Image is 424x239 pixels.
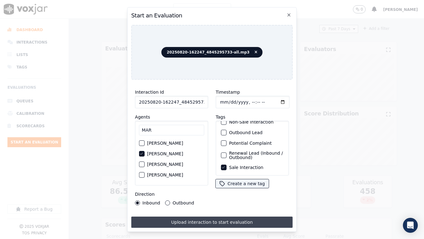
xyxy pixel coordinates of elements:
label: Interaction Id [135,90,164,95]
label: Outbound [173,201,194,205]
h2: Start an Evaluation [131,11,293,20]
label: Sale Interaction [229,165,263,170]
span: 20250820-162247_4845295733-all.mp3 [161,47,263,58]
label: Outbound Lead [229,130,263,135]
label: Timestamp [216,90,240,95]
button: Upload interaction to start evaluation [131,217,293,228]
label: [PERSON_NAME] [147,162,183,166]
label: Agents [135,115,150,119]
label: Direction [135,192,155,197]
label: Renewal Lead (Inbound / Outbound) [229,151,284,160]
label: Inbound [142,201,160,205]
label: [PERSON_NAME] [147,173,183,177]
input: reference id, file name, etc [135,96,208,108]
label: [PERSON_NAME] [147,152,183,156]
label: Tags [216,115,225,119]
input: Search Agents... [139,125,204,135]
div: Open Intercom Messenger [403,218,418,233]
label: Non-Sale Interaction [229,120,273,124]
label: Potential Complaint [229,141,272,145]
label: [PERSON_NAME] [147,141,183,145]
button: Create a new tag [216,179,268,188]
